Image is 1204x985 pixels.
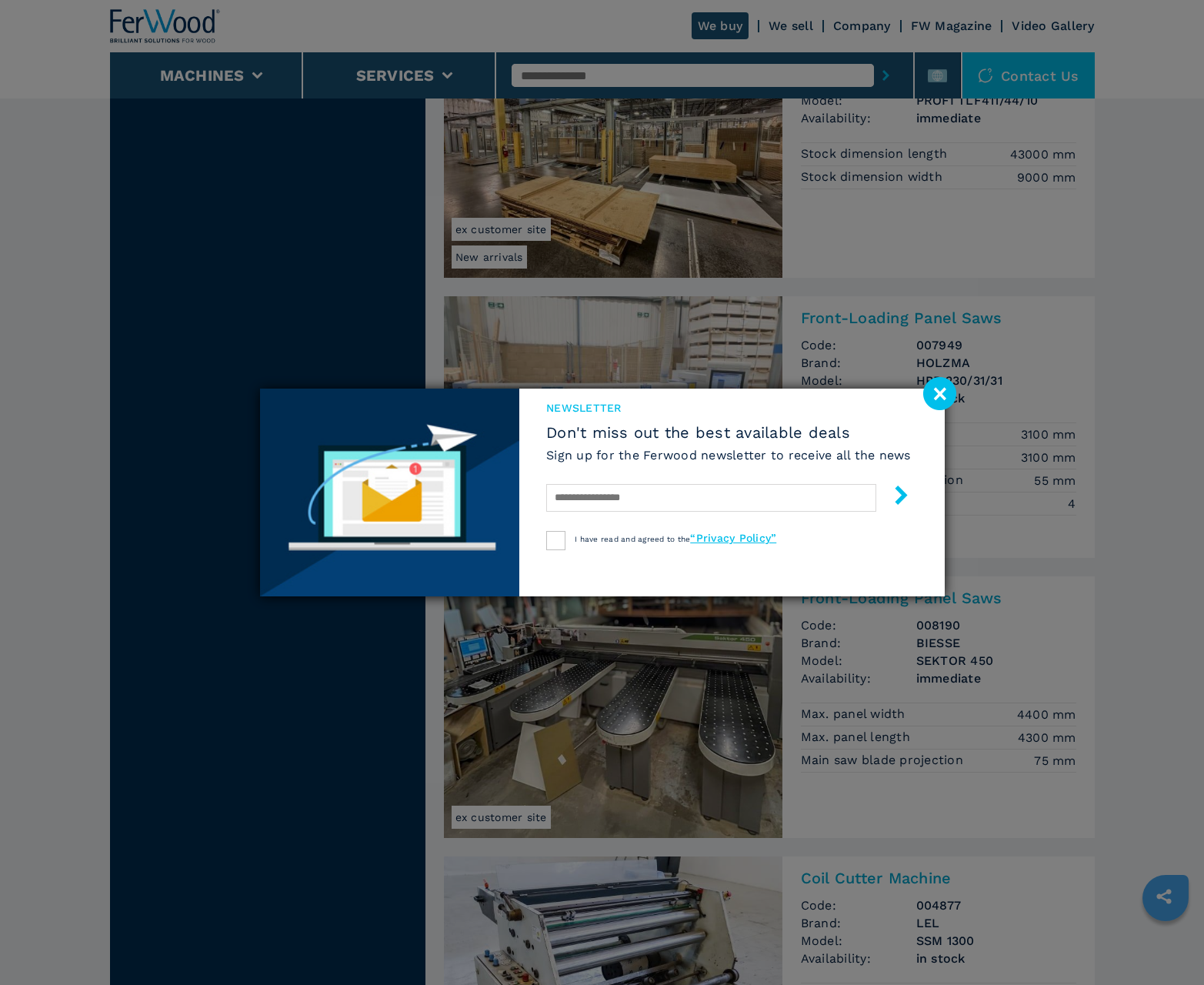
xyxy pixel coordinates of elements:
[876,479,911,516] button: submit-button
[575,535,776,543] span: I have read and agreed to the
[546,423,911,442] span: Don't miss out the best available deals
[546,400,911,416] span: newsletter
[690,532,776,544] a: “Privacy Policy”
[546,446,911,464] h6: Sign up for the Ferwood newsletter to receive all the news
[260,389,520,596] img: Newsletter image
